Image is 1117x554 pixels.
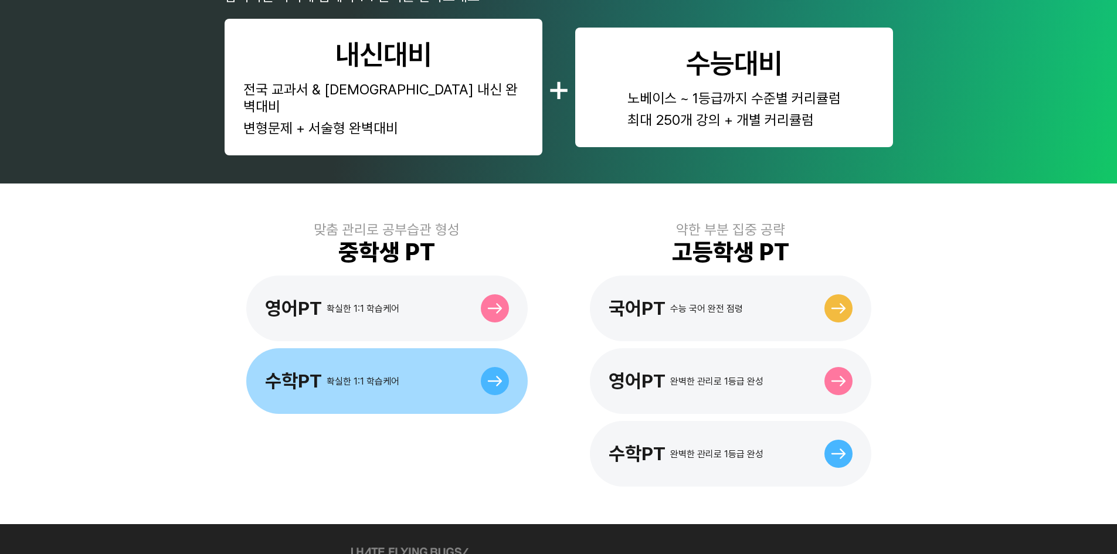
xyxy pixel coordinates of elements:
[327,303,399,314] div: 확실한 1:1 학습케어
[265,297,322,320] div: 영어PT
[609,297,666,320] div: 국어PT
[627,111,841,128] div: 최대 250개 강의 + 개별 커리큘럼
[670,376,763,387] div: 완벽한 관리로 1등급 완성
[670,303,743,314] div: 수능 국어 완전 점령
[686,46,782,80] div: 수능대비
[670,448,763,460] div: 완벽한 관리로 1등급 완성
[676,221,785,238] div: 약한 부분 집중 공략
[627,90,841,107] div: 노베이스 ~ 1등급까지 수준별 커리큘럼
[547,65,571,110] div: +
[243,81,524,115] div: 전국 교과서 & [DEMOGRAPHIC_DATA] 내신 완벽대비
[327,376,399,387] div: 확실한 1:1 학습케어
[672,238,789,266] div: 고등학생 PT
[335,38,432,72] div: 내신대비
[265,370,322,392] div: 수학PT
[609,443,666,465] div: 수학PT
[314,221,460,238] div: 맞춤 관리로 공부습관 형성
[338,238,435,266] div: 중학생 PT
[609,370,666,392] div: 영어PT
[243,120,524,137] div: 변형문제 + 서술형 완벽대비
